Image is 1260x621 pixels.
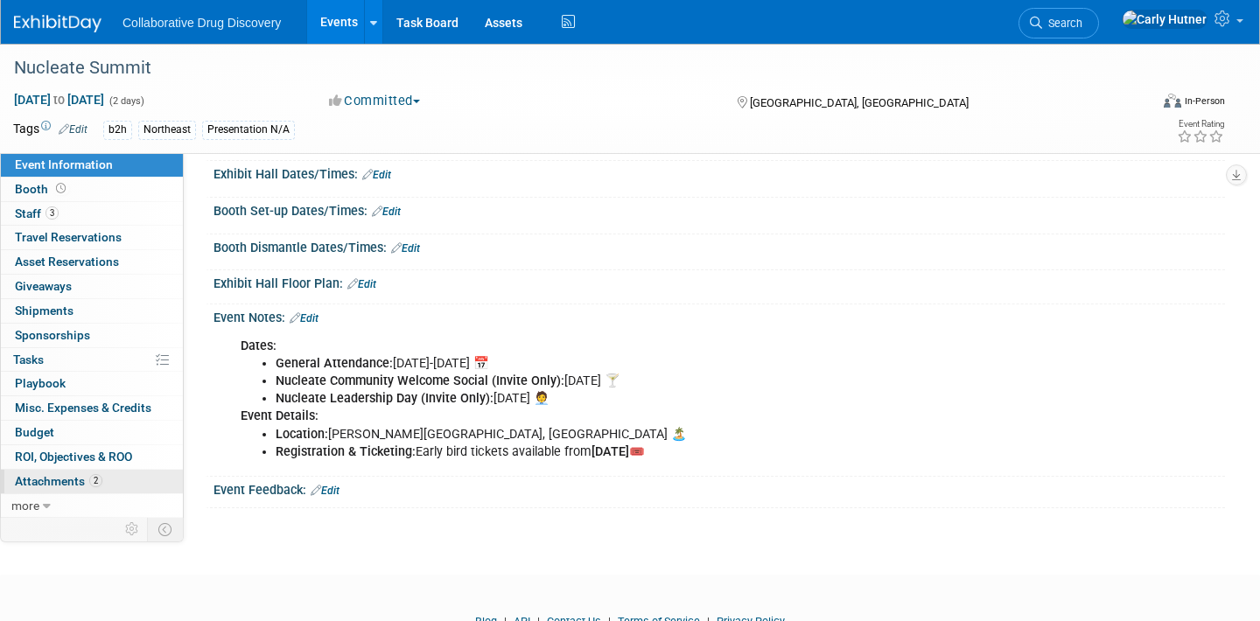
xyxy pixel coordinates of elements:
a: Edit [347,278,376,290]
span: Asset Reservations [15,255,119,269]
span: 2 [89,474,102,487]
a: Staff3 [1,202,183,226]
b: General Attendance: [276,356,393,371]
span: Playbook [15,376,66,390]
a: Asset Reservations [1,250,183,274]
div: Event Feedback: [213,477,1225,499]
span: Event Information [15,157,113,171]
div: Event Rating [1177,120,1224,129]
span: Booth [15,182,69,196]
b: Event Details: [241,408,318,423]
a: Booth [1,178,183,201]
span: [DATE] [DATE] [13,92,105,108]
div: ​ ​ [228,329,1030,470]
a: Sponsorships [1,324,183,347]
td: Personalize Event Tab Strip [117,518,148,541]
a: Tasks [1,348,183,372]
span: to [51,93,67,107]
span: Tasks [13,352,44,366]
button: Committed [323,92,427,110]
img: Carly Hutner [1122,10,1207,29]
a: Event Information [1,153,183,177]
span: Staff [15,206,59,220]
a: Edit [311,485,339,497]
li: ​ [PERSON_NAME][GEOGRAPHIC_DATA], [GEOGRAPHIC_DATA] 🏝️ [276,426,1019,443]
span: Sponsorships [15,328,90,342]
span: Misc. Expenses & Credits [15,401,151,415]
span: Booth not reserved yet [52,182,69,195]
a: Search [1018,8,1099,38]
li: ​ [DATE] 🧑‍💼 [276,390,1019,408]
span: Giveaways [15,279,72,293]
b: Dates: [241,338,276,353]
div: Northeast [138,121,196,139]
li: ​ [DATE] 🍸 [276,373,1019,390]
a: Budget [1,421,183,444]
a: more [1,494,183,518]
a: Attachments2 [1,470,183,493]
a: Misc. Expenses & Credits [1,396,183,420]
span: 3 [45,206,59,220]
div: b2h [103,121,132,139]
div: Exhibit Hall Dates/Times: [213,161,1225,184]
span: [GEOGRAPHIC_DATA], [GEOGRAPHIC_DATA] [750,96,969,109]
li: ​ [DATE]-[DATE] 📅 [276,355,1019,373]
a: Edit [362,169,391,181]
a: Giveaways [1,275,183,298]
span: ROI, Objectives & ROO [15,450,132,464]
div: Event Format [1045,91,1225,117]
a: Edit [372,206,401,218]
b: Location: [276,427,328,442]
td: Tags [13,120,87,140]
a: Playbook [1,372,183,395]
a: Edit [59,123,87,136]
span: Collaborative Drug Discovery [122,16,281,30]
b: Registration & Ticketing: [276,444,416,459]
a: Edit [290,312,318,324]
a: Edit [391,242,420,255]
span: Travel Reservations [15,230,122,244]
div: Event Notes: [213,304,1225,327]
span: Attachments [15,474,102,488]
span: Search [1042,17,1082,30]
span: Budget [15,425,54,439]
img: Format-Inperson.png [1164,94,1181,108]
span: Shipments [15,304,73,317]
div: Booth Dismantle Dates/Times: [213,234,1225,257]
a: ROI, Objectives & ROO [1,445,183,469]
b: Nucleate Community Welcome Social (Invite Only): [276,373,564,388]
div: Exhibit Hall Floor Plan: [213,270,1225,293]
span: more [11,499,39,513]
span: (2 days) [108,95,144,107]
li: ​ Early bird tickets available from 🎟️ [276,443,1019,461]
div: In-Person [1184,94,1225,108]
b: Nucleate Leadership Day (Invite Only): [276,391,493,406]
div: Booth Set-up Dates/Times: [213,198,1225,220]
a: Shipments [1,299,183,323]
a: Travel Reservations [1,226,183,249]
td: Toggle Event Tabs [148,518,184,541]
b: [DATE] [591,444,629,459]
div: Nucleate Summit [8,52,1122,84]
div: Presentation N/A [202,121,295,139]
img: ExhibitDay [14,15,101,32]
